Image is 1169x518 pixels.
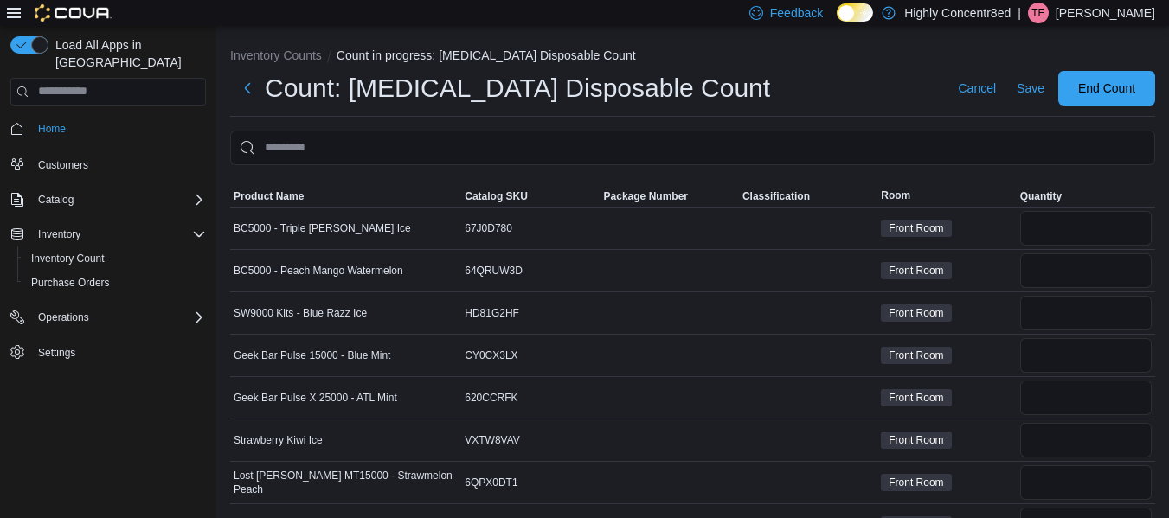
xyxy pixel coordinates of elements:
[881,389,951,406] span: Front Room
[1017,80,1044,97] span: Save
[889,348,943,363] span: Front Room
[38,310,89,324] span: Operations
[1020,189,1063,203] span: Quantity
[38,122,66,136] span: Home
[31,118,206,139] span: Home
[265,71,770,106] h1: Count: [MEDICAL_DATA] Disposable Count
[31,153,206,175] span: Customers
[770,4,823,22] span: Feedback
[35,4,112,22] img: Cova
[465,221,512,235] span: 67J0D780
[1056,3,1155,23] p: [PERSON_NAME]
[234,306,367,320] span: SW9000 Kits - Blue Razz Ice
[24,248,112,269] a: Inventory Count
[234,221,411,235] span: BC5000 - Triple [PERSON_NAME] Ice
[24,248,206,269] span: Inventory Count
[31,307,96,328] button: Operations
[465,433,520,447] span: VXTW8VAV
[31,224,206,245] span: Inventory
[889,432,943,448] span: Front Room
[889,263,943,278] span: Front Room
[234,469,458,496] span: Lost [PERSON_NAME] MT15000 - Strawmelon Peach
[24,272,206,293] span: Purchase Orders
[3,222,213,246] button: Inventory
[3,188,213,212] button: Catalog
[951,71,1003,106] button: Cancel
[48,36,206,71] span: Load All Apps in [GEOGRAPHIC_DATA]
[889,390,943,406] span: Front Room
[38,346,75,360] span: Settings
[230,48,322,62] button: Inventory Counts
[234,264,403,278] span: BC5000 - Peach Mango Watermelon
[881,304,951,322] span: Front Room
[881,347,951,364] span: Front Room
[31,118,73,139] a: Home
[958,80,996,97] span: Cancel
[465,391,517,405] span: 620CCRFK
[904,3,1011,23] p: Highly Concentr8ed
[465,476,517,489] span: 6QPX0DT1
[31,155,95,176] a: Customers
[234,433,323,447] span: Strawberry Kiwi Ice
[38,193,74,207] span: Catalog
[1031,3,1044,23] span: TE
[881,262,951,279] span: Front Room
[17,271,213,295] button: Purchase Orders
[31,189,80,210] button: Catalog
[234,391,397,405] span: Geek Bar Pulse X 25000 - ATL Mint
[461,186,600,207] button: Catalog SKU
[1028,3,1049,23] div: Tony Espitia
[24,272,117,293] a: Purchase Orders
[38,158,88,172] span: Customers
[604,189,688,203] span: Package Number
[465,189,528,203] span: Catalog SKU
[881,474,951,491] span: Front Room
[230,47,1155,67] nav: An example of EuiBreadcrumbs
[1010,71,1051,106] button: Save
[881,189,910,202] span: Room
[1058,71,1155,106] button: End Count
[3,151,213,176] button: Customers
[31,342,82,363] a: Settings
[889,305,943,321] span: Front Room
[3,305,213,329] button: Operations
[31,252,105,265] span: Inventory Count
[881,220,951,237] span: Front Room
[742,189,810,203] span: Classification
[889,221,943,236] span: Front Room
[889,475,943,490] span: Front Room
[601,186,739,207] button: Package Number
[17,246,213,271] button: Inventory Count
[1018,3,1021,23] p: |
[31,224,87,245] button: Inventory
[739,186,877,207] button: Classification
[837,3,873,22] input: Dark Mode
[234,189,304,203] span: Product Name
[31,342,206,363] span: Settings
[465,264,523,278] span: 64QRUW3D
[31,276,110,290] span: Purchase Orders
[465,349,517,362] span: CY0CX3LX
[31,307,206,328] span: Operations
[230,186,461,207] button: Product Name
[31,189,206,210] span: Catalog
[234,349,390,362] span: Geek Bar Pulse 15000 - Blue Mint
[1078,80,1135,97] span: End Count
[881,432,951,449] span: Front Room
[465,306,519,320] span: HD81G2HF
[38,227,80,241] span: Inventory
[230,131,1155,165] input: This is a search bar. After typing your query, hit enter to filter the results lower in the page.
[230,71,265,106] button: Next
[3,340,213,365] button: Settings
[337,48,636,62] button: Count in progress: [MEDICAL_DATA] Disposable Count
[3,116,213,141] button: Home
[10,109,206,410] nav: Complex example
[1017,186,1155,207] button: Quantity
